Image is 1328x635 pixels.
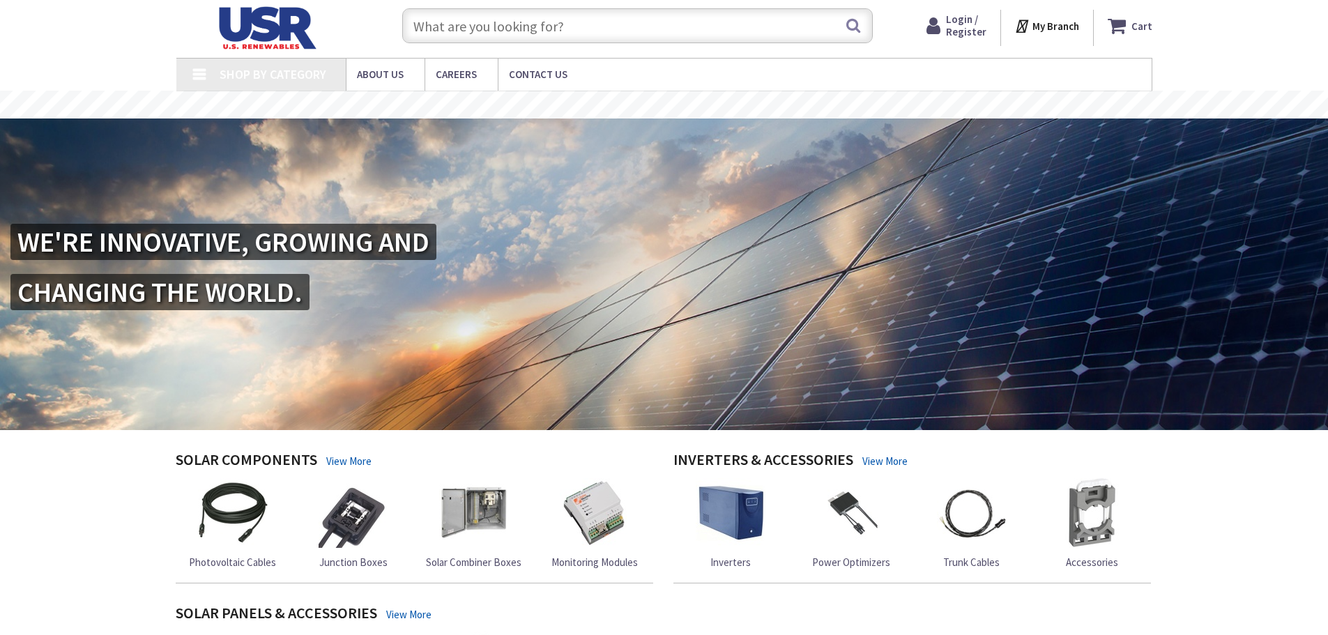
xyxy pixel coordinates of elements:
[1131,13,1152,38] strong: Cart
[439,478,509,548] img: Solar Combiner Boxes
[937,478,1007,548] img: Trunk Cables
[386,607,432,622] a: View More
[816,478,886,548] img: Power Optimizers
[176,604,377,625] h4: Solar Panels & Accessories
[426,478,521,569] a: Solar Combiner Boxes Solar Combiner Boxes
[812,478,890,569] a: Power Optimizers Power Optimizers
[696,478,765,548] img: Inverters
[189,478,276,569] a: Photovoltaic Cables Photovoltaic Cables
[357,68,404,81] span: About Us
[445,98,916,113] rs-layer: [MEDICAL_DATA]: Our Commitment to Our Employees and Customers
[319,478,388,569] a: Junction Boxes Junction Boxes
[1058,478,1127,569] a: Accessories Accessories
[551,478,638,569] a: Monitoring Modules Monitoring Modules
[946,13,986,38] span: Login / Register
[198,478,268,548] img: Photovoltaic Cables
[326,454,372,468] a: View More
[426,556,521,569] span: Solar Combiner Boxes
[926,13,986,38] a: Login / Register
[402,8,873,43] input: What are you looking for?
[1014,13,1079,38] div: My Branch
[176,451,317,471] h4: Solar Components
[1066,556,1118,569] span: Accessories
[220,66,326,82] span: Shop By Category
[319,556,388,569] span: Junction Boxes
[176,6,353,49] img: U.S. Renewable Solutions
[937,478,1007,569] a: Trunk Cables Trunk Cables
[319,478,388,548] img: Junction Boxes
[436,68,477,81] span: Careers
[812,556,890,569] span: Power Optimizers
[10,224,436,260] h2: WE'RE INNOVATIVE, GROWING AND
[696,478,765,569] a: Inverters Inverters
[551,556,638,569] span: Monitoring Modules
[1032,20,1079,33] strong: My Branch
[189,556,276,569] span: Photovoltaic Cables
[10,274,310,310] h2: CHANGING THE WORLD.
[560,478,629,548] img: Monitoring Modules
[1108,13,1152,38] a: Cart
[862,454,908,468] a: View More
[1058,478,1127,548] img: Accessories
[710,556,751,569] span: Inverters
[673,451,853,471] h4: Inverters & Accessories
[943,556,1000,569] span: Trunk Cables
[509,68,567,81] span: Contact Us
